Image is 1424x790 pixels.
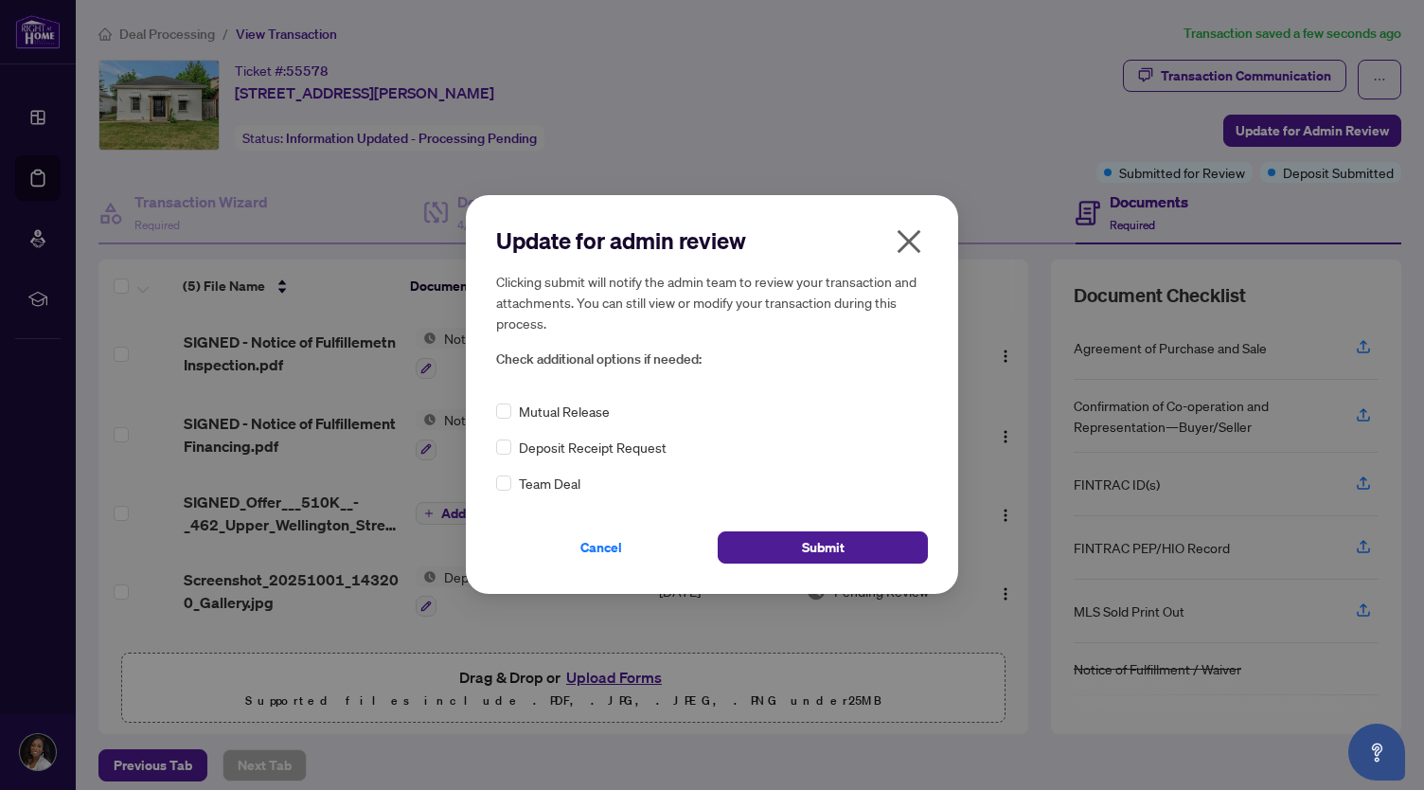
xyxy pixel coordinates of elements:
button: Open asap [1348,724,1405,781]
span: Mutual Release [519,402,610,422]
h5: Clicking submit will notify the admin team to review your transaction and attachments. You can st... [496,271,928,333]
span: Cancel [580,533,622,564]
button: Cancel [496,532,706,565]
span: Deposit Receipt Request [519,438,667,458]
button: Submit [718,532,928,565]
span: Submit [802,533,845,564]
span: Check additional options if needed: [496,349,928,370]
span: close [894,226,924,257]
span: Team Deal [519,474,580,494]
h2: Update for admin review [496,225,928,256]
